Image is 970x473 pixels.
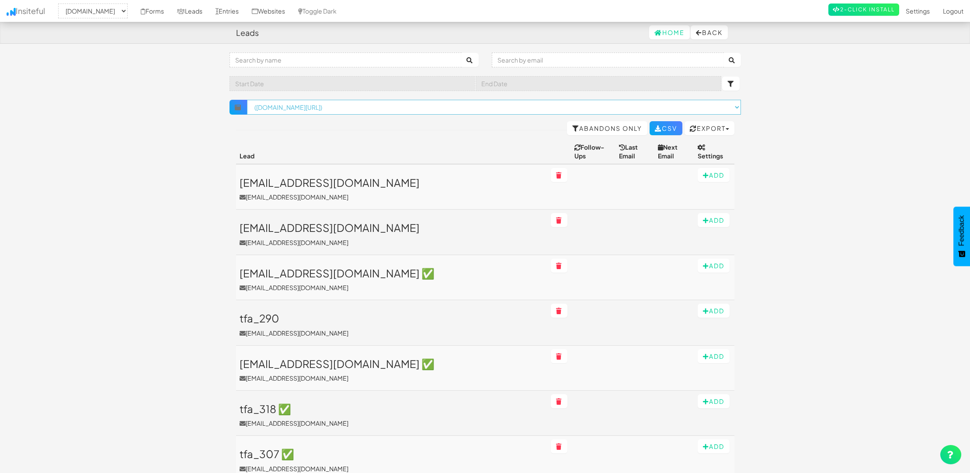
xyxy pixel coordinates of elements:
a: Abandons Only [567,121,647,135]
a: CSV [650,121,682,135]
a: [EMAIL_ADDRESS][DOMAIN_NAME][EMAIL_ADDRESS][DOMAIN_NAME] [240,177,544,201]
h3: [EMAIL_ADDRESS][DOMAIN_NAME] [240,177,544,188]
button: Add [698,213,730,227]
button: Feedback - Show survey [953,207,970,266]
a: [EMAIL_ADDRESS][DOMAIN_NAME] ✅[EMAIL_ADDRESS][DOMAIN_NAME] [240,267,544,292]
p: [EMAIL_ADDRESS][DOMAIN_NAME] [240,464,544,473]
p: [EMAIL_ADDRESS][DOMAIN_NAME] [240,329,544,337]
a: [EMAIL_ADDRESS][DOMAIN_NAME] ✅[EMAIL_ADDRESS][DOMAIN_NAME] [240,358,544,382]
a: Home [649,25,690,39]
p: [EMAIL_ADDRESS][DOMAIN_NAME] [240,419,544,427]
button: Add [698,304,730,318]
p: [EMAIL_ADDRESS][DOMAIN_NAME] [240,193,544,201]
button: Add [698,349,730,363]
a: 2-Click Install [828,4,899,16]
input: Search by email [492,53,724,67]
h3: [EMAIL_ADDRESS][DOMAIN_NAME] ✅ [240,267,544,279]
button: Add [698,439,730,453]
h3: tfa_307 ✅ [240,448,544,459]
th: Next Email [654,139,694,164]
input: End Date [476,76,721,91]
input: Start Date [229,76,475,91]
h3: [EMAIL_ADDRESS][DOMAIN_NAME] [240,222,544,233]
p: [EMAIL_ADDRESS][DOMAIN_NAME] [240,374,544,382]
th: Follow-Ups [571,139,615,164]
a: tfa_290[EMAIL_ADDRESS][DOMAIN_NAME] [240,312,544,337]
h4: Leads [236,28,259,37]
h3: tfa_290 [240,312,544,324]
h3: [EMAIL_ADDRESS][DOMAIN_NAME] ✅ [240,358,544,369]
a: tfa_318 ✅[EMAIL_ADDRESS][DOMAIN_NAME] [240,403,544,427]
button: Add [698,259,730,273]
p: [EMAIL_ADDRESS][DOMAIN_NAME] [240,283,544,292]
th: Settings [694,139,734,164]
button: Add [698,394,730,408]
p: [EMAIL_ADDRESS][DOMAIN_NAME] [240,238,544,247]
a: tfa_307 ✅[EMAIL_ADDRESS][DOMAIN_NAME] [240,448,544,473]
th: Lead [236,139,547,164]
span: Feedback [958,215,966,246]
a: [EMAIL_ADDRESS][DOMAIN_NAME][EMAIL_ADDRESS][DOMAIN_NAME] [240,222,544,246]
input: Search by name [229,53,462,67]
button: Add [698,168,730,182]
img: icon.png [7,8,16,16]
h3: tfa_318 ✅ [240,403,544,414]
th: Last Email [615,139,654,164]
button: Export [685,121,734,135]
button: Back [691,25,728,39]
